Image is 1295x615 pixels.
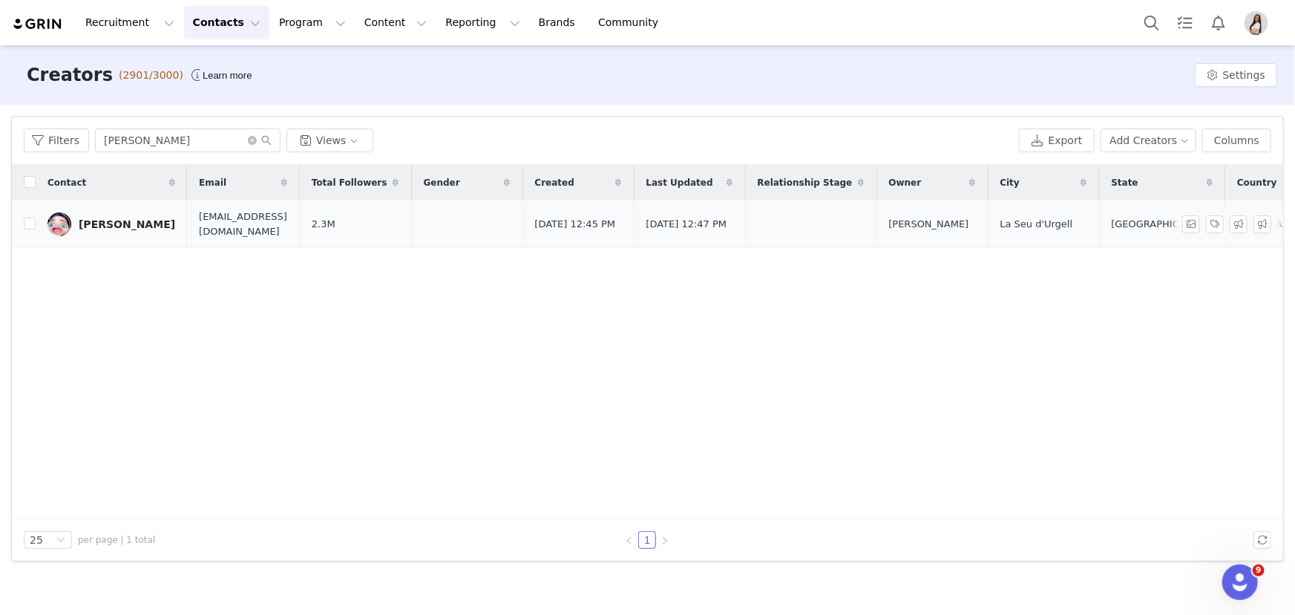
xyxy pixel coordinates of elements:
[656,531,674,549] li: Next Page
[78,533,155,547] span: per page | 1 total
[199,176,226,189] span: Email
[1135,6,1168,39] button: Search
[1195,63,1277,87] button: Settings
[119,68,183,83] span: (2901/3000)
[47,212,175,236] a: [PERSON_NAME]
[1222,564,1258,600] iframe: Intercom live chat
[1237,176,1277,189] span: Country
[424,176,460,189] span: Gender
[24,128,89,152] button: Filters
[47,212,71,236] img: 723a716a-bf1f-48e1-8dd4-b5a1d24727e7.jpg
[1000,217,1073,232] span: La Seu d'Urgell
[660,536,669,545] i: icon: right
[1253,564,1265,576] span: 9
[79,218,175,230] div: [PERSON_NAME]
[646,176,713,189] span: Last Updated
[56,536,65,546] i: icon: down
[535,217,616,232] span: [DATE] 12:45 PM
[1202,128,1271,152] button: Columns
[1202,6,1235,39] button: Notifications
[76,6,183,39] button: Recruitment
[27,62,113,88] h3: Creators
[620,531,638,549] li: Previous Page
[1245,11,1268,35] img: 7582a702-9f97-4d67-9b19-a4cb37983eda.png
[889,176,922,189] span: Owner
[184,6,269,39] button: Contacts
[638,531,656,549] li: 1
[312,176,387,189] span: Total Followers
[589,6,674,39] a: Community
[1169,6,1201,39] a: Tasks
[889,217,969,232] span: [PERSON_NAME]
[1019,128,1095,152] button: Export
[646,217,727,232] span: [DATE] 12:47 PM
[261,135,272,146] i: icon: search
[1000,176,1020,189] span: City
[1112,176,1138,189] span: State
[312,217,335,232] span: 2.3M
[270,6,355,39] button: Program
[286,128,373,152] button: Views
[30,532,43,548] div: 25
[95,128,281,152] input: Search...
[12,17,64,31] img: grin logo
[758,176,853,189] span: Relationship Stage
[1236,11,1283,35] button: Profile
[436,6,528,39] button: Reporting
[199,209,287,238] span: [EMAIL_ADDRESS][DOMAIN_NAME]
[625,536,634,545] i: icon: left
[47,176,86,189] span: Contact
[639,532,655,548] a: 1
[1112,217,1213,232] span: [GEOGRAPHIC_DATA]
[355,6,436,39] button: Content
[535,176,574,189] span: Created
[1101,128,1197,152] button: Add Creators
[200,68,255,83] div: Tooltip anchor
[530,6,589,39] a: Brands
[248,136,257,145] i: icon: close-circle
